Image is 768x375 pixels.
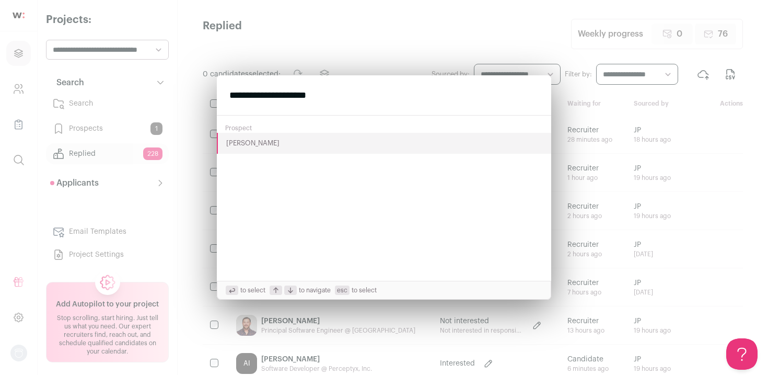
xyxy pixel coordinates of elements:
[335,286,350,295] span: esc
[217,133,551,154] button: [PERSON_NAME]
[217,120,551,133] div: Prospect
[335,286,377,295] span: to select
[226,286,265,295] span: to select
[726,338,758,370] iframe: Help Scout Beacon - Open
[270,286,331,295] span: to navigate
